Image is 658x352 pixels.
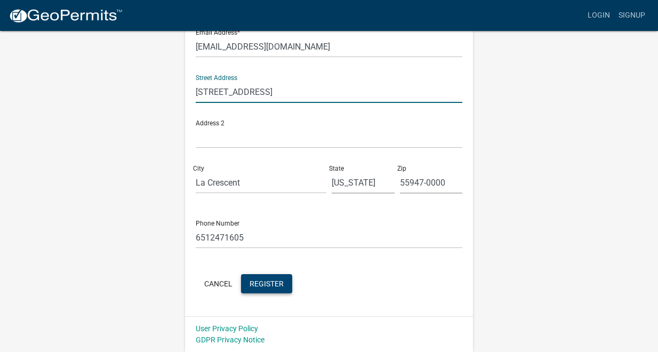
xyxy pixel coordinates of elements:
span: Register [250,279,284,287]
button: Register [241,274,292,293]
a: Login [583,5,614,26]
a: Signup [614,5,649,26]
button: Cancel [196,274,241,293]
a: User Privacy Policy [196,324,258,333]
a: GDPR Privacy Notice [196,335,264,344]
